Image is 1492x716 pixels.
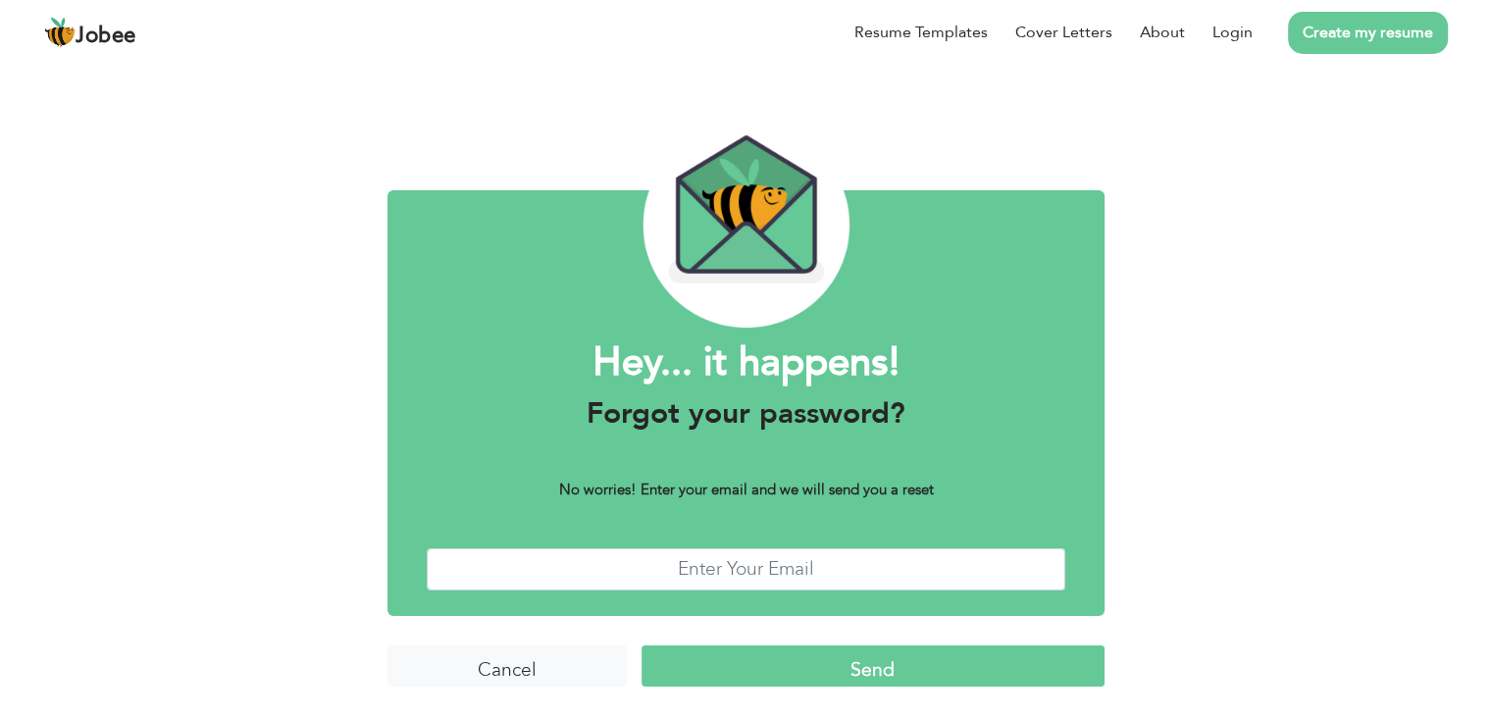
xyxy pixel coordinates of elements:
[427,548,1065,590] input: Enter Your Email
[643,123,849,328] img: envelope_bee.png
[44,17,136,48] a: Jobee
[387,645,627,688] input: Cancel
[44,17,76,48] img: jobee.io
[427,396,1065,432] h3: Forgot your password?
[642,645,1105,688] input: Send
[76,26,136,47] span: Jobee
[854,21,988,44] a: Resume Templates
[559,480,934,499] b: No worries! Enter your email and we will send you a reset
[1015,21,1112,44] a: Cover Letters
[427,337,1065,388] h1: Hey... it happens!
[1212,21,1253,44] a: Login
[1140,21,1185,44] a: About
[1288,12,1448,54] a: Create my resume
